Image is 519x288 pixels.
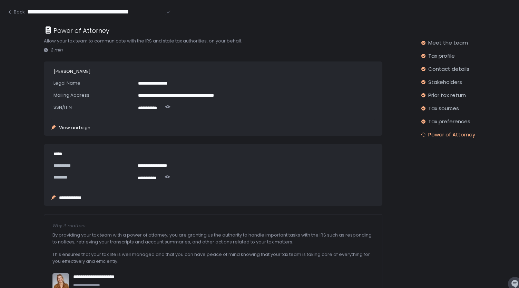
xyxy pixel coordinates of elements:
span: Prior tax return [428,92,466,99]
span: Legal name [53,80,80,86]
button: Back [7,9,25,15]
span: SSN/ITIN [53,104,72,111]
div: Allow your tax team to communicate with the IRS and state tax authorities, on your behalf. [44,38,382,45]
div: View and sign [59,125,90,130]
span: Contact details [428,66,469,73]
span: Stakeholders [428,79,462,86]
div: [PERSON_NAME] [51,68,375,75]
span: Tax preferences [428,118,470,125]
span: Tax profile [428,52,455,59]
span: Mailing address [53,92,89,98]
span: Power of Attorney [428,131,475,138]
div: 2 min [44,47,382,53]
span: Tax sources [428,105,459,112]
h1: Power of Attorney [53,26,109,35]
div: By providing your tax team with a power of attorney, you are granting us the authority to handle ... [52,229,374,248]
div: This ensures that your tax life is well managed and that you can have peace of mind knowing that ... [52,248,374,268]
div: Why it matters ... [52,223,374,229]
span: Meet the team [428,39,468,46]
